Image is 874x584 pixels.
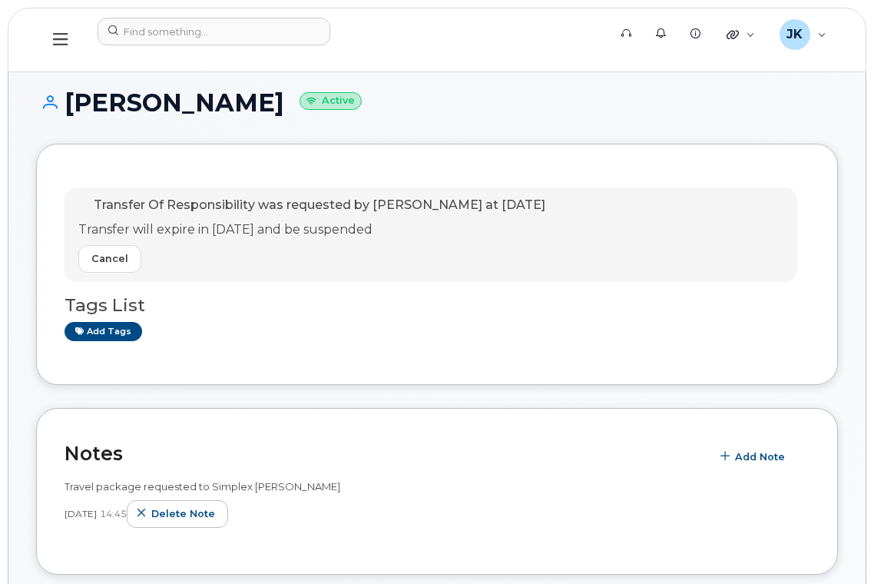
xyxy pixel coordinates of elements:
[91,251,128,266] span: Cancel
[65,322,142,341] a: Add tags
[36,89,838,116] h1: [PERSON_NAME]
[65,507,97,520] span: [DATE]
[78,245,141,273] button: Cancel
[300,92,362,110] small: Active
[100,507,127,520] span: 14:45
[710,443,798,470] button: Add Note
[94,197,545,212] span: Transfer Of Responsibility was requested by [PERSON_NAME] at [DATE]
[127,500,228,528] button: Delete note
[65,442,703,465] h2: Notes
[78,221,545,239] p: Transfer will expire in [DATE] and be suspended
[65,296,809,315] h3: Tags List
[735,450,785,464] span: Add Note
[151,506,215,521] span: Delete note
[65,480,340,493] span: Travel package requested to Simplex [PERSON_NAME]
